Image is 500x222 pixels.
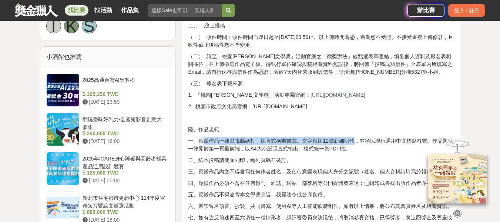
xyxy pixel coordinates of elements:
[83,177,167,185] div: [DATE] 00:00
[46,152,170,185] a: 2025年ICARE身心障礙與高齡者輔具產品通用設計競賽 125,000 TWD [DATE] 00:00
[448,4,485,17] div: 登入 / 註冊
[83,76,167,90] div: 2025高通台灣AI黑客松
[188,126,454,133] p: 陸、作品規範
[188,168,454,176] p: 三、應徵作品內文不得書寫任何作者姓名，及任何意圖表現個人身分之記號（姓名、個人資料請填寫於報名表）。
[91,5,115,16] a: 找活動
[188,179,454,187] p: 四、應徵作品必須不曾在任何報刊、雜誌、網站、部落格等公開媒體發表過；已輯印成書或出版作品者亦不得參賽。
[83,116,167,130] div: 翻玩臺味好乳力-全國短影音創意大募集
[65,5,88,16] a: 找比賽
[188,33,454,49] p: （一） 收件時間：收件時間自即日起至[DATE]23:59止。以上傳時間為憑，逾期恕不受理。不接受重複上傳修訂，且收件截止後稿件恕不予變更。
[83,155,167,169] div: 2025年ICARE身心障礙與高齡者輔具產品通用設計競賽
[188,137,454,153] p: 一、應徵作品一律以電腦繕打，採直式橫書書寫。文字應採12號新細明體，並須以現行通用中文標點符號。作品題目一律見於第一頁最前端，以A4大小紙張直式輸出，格式統一為PDF檔。
[83,169,167,177] div: 125,000 TWD
[188,80,454,87] p: （三） 報名表下載來源
[428,154,487,203] img: 968ab78a-c8e5-4181-8f9d-94c24feca916.png
[188,22,454,30] p: 二、 線上投稿
[83,98,167,106] div: [DATE] 23:59
[64,19,79,33] a: K
[407,4,444,17] a: 辦比賽
[188,156,454,164] p: 二、紙本投稿請雙面列印，編列頁碼並裝訂。
[83,137,167,145] div: [DATE] 18:00
[188,191,454,199] p: 五、應徵作品不得違背本文學奬宗旨、我國法令或公序良俗。
[46,19,61,33] a: I
[188,91,454,99] p: 1. 「桃園[PERSON_NAME]文學奬」活動專屬官網：
[188,202,454,210] p: 六、嚴禁冒名頂替、抄襲、共同書寫、使用AI等人工智能軟體創作。如有以上情事，將公布其真實姓名及相關資訊。
[83,194,167,208] div: 新北市住宅都市更新中心 114年度宣傳短片暨論文徵選活動
[46,113,170,146] a: 翻玩臺味好乳力-全國短影音創意大募集 200,000 TWD [DATE] 18:00
[83,208,167,216] div: 880,000 TWD
[188,103,454,110] p: 2. 桃園市政府文化局官網：[URL][DOMAIN_NAME]
[83,130,167,137] div: 200,000 TWD
[83,90,167,98] div: 305,250 TWD
[118,5,142,16] a: 作品集
[311,92,365,98] span: [URL][DOMAIN_NAME]
[82,19,97,33] a: S
[148,4,222,17] input: 這樣Sale也可以： 安聯人壽創意銷售法募集
[40,47,176,67] div: 小酒館也推薦
[188,53,454,76] p: （二） 請至「桃園[PERSON_NAME]文學奬」活動官網之「徵獎辦法」處點選表單連結，填妥個人資料及報名表相關欄位，並上傳徵選作品電子檔。待執行單位確認投稿相關資料無誤後，將回傳「投稿成功信...
[46,73,170,107] a: 2025高通台灣AI黑客松 305,250 TWD [DATE] 23:59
